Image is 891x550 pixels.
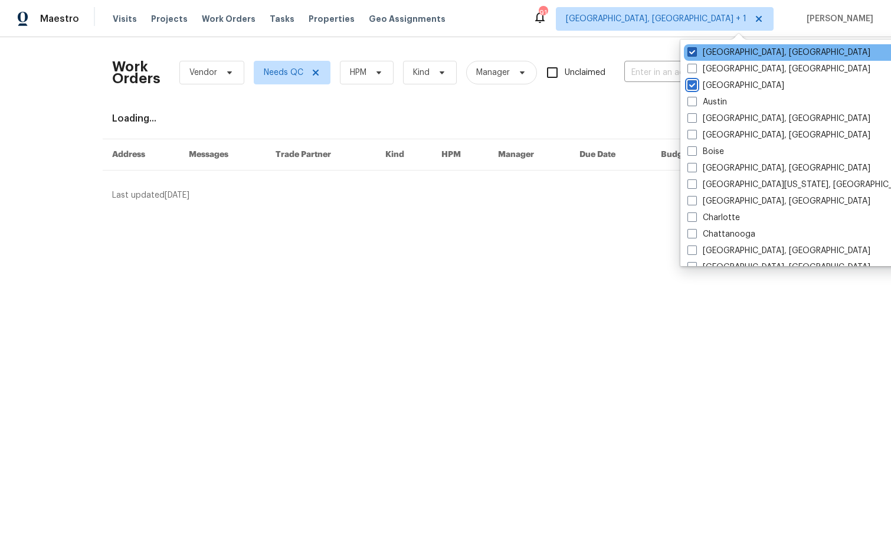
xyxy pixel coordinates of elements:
[103,139,179,171] th: Address
[476,67,510,78] span: Manager
[687,113,870,125] label: [GEOGRAPHIC_DATA], [GEOGRAPHIC_DATA]
[687,80,784,91] label: [GEOGRAPHIC_DATA]
[151,13,188,25] span: Projects
[376,139,432,171] th: Kind
[687,212,740,224] label: Charlotte
[687,162,870,174] label: [GEOGRAPHIC_DATA], [GEOGRAPHIC_DATA]
[179,139,266,171] th: Messages
[202,13,255,25] span: Work Orders
[40,13,79,25] span: Maestro
[264,67,303,78] span: Needs QC
[309,13,355,25] span: Properties
[651,139,723,171] th: Budget
[687,96,727,108] label: Austin
[112,189,756,201] div: Last updated
[369,13,446,25] span: Geo Assignments
[687,63,870,75] label: [GEOGRAPHIC_DATA], [GEOGRAPHIC_DATA]
[570,139,651,171] th: Due Date
[802,13,873,25] span: [PERSON_NAME]
[566,13,746,25] span: [GEOGRAPHIC_DATA], [GEOGRAPHIC_DATA] + 1
[687,129,870,141] label: [GEOGRAPHIC_DATA], [GEOGRAPHIC_DATA]
[624,64,742,82] input: Enter in an address
[565,67,605,79] span: Unclaimed
[687,228,755,240] label: Chattanooga
[112,113,779,125] div: Loading...
[687,245,870,257] label: [GEOGRAPHIC_DATA], [GEOGRAPHIC_DATA]
[413,67,430,78] span: Kind
[112,61,160,84] h2: Work Orders
[687,261,870,273] label: [GEOGRAPHIC_DATA], [GEOGRAPHIC_DATA]
[432,139,489,171] th: HPM
[539,7,547,19] div: 91
[489,139,570,171] th: Manager
[113,13,137,25] span: Visits
[687,146,724,158] label: Boise
[687,195,870,207] label: [GEOGRAPHIC_DATA], [GEOGRAPHIC_DATA]
[189,67,217,78] span: Vendor
[165,191,189,199] span: [DATE]
[270,15,294,23] span: Tasks
[687,47,870,58] label: [GEOGRAPHIC_DATA], [GEOGRAPHIC_DATA]
[266,139,376,171] th: Trade Partner
[350,67,366,78] span: HPM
